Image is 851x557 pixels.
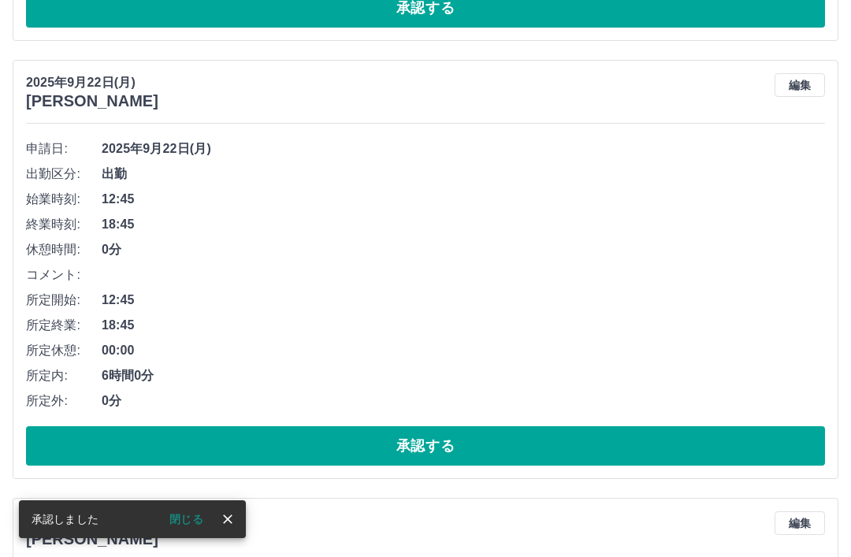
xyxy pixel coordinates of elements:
span: コメント: [26,266,102,284]
span: 所定休憩: [26,341,102,360]
span: 所定開始: [26,291,102,310]
p: 2025年9月22日(月) [26,73,158,92]
button: 編集 [775,511,825,535]
span: 0分 [102,240,825,259]
span: 所定内: [26,366,102,385]
span: 出勤区分: [26,165,102,184]
button: 承認する [26,426,825,466]
span: 終業時刻: [26,215,102,234]
button: 編集 [775,73,825,97]
button: 閉じる [157,507,216,531]
h3: [PERSON_NAME] [26,530,158,548]
span: 出勤 [102,165,825,184]
span: 申請日: [26,139,102,158]
h3: [PERSON_NAME] [26,92,158,110]
span: 2025年9月22日(月) [102,139,825,158]
span: 18:45 [102,316,825,335]
span: 始業時刻: [26,190,102,209]
span: 休憩時間: [26,240,102,259]
span: 00:00 [102,341,825,360]
button: close [216,507,240,531]
span: 0分 [102,392,825,410]
span: 6時間0分 [102,366,825,385]
span: 所定終業: [26,316,102,335]
span: 所定外: [26,392,102,410]
div: 承認しました [32,505,98,533]
span: 18:45 [102,215,825,234]
span: 12:45 [102,291,825,310]
span: 12:45 [102,190,825,209]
